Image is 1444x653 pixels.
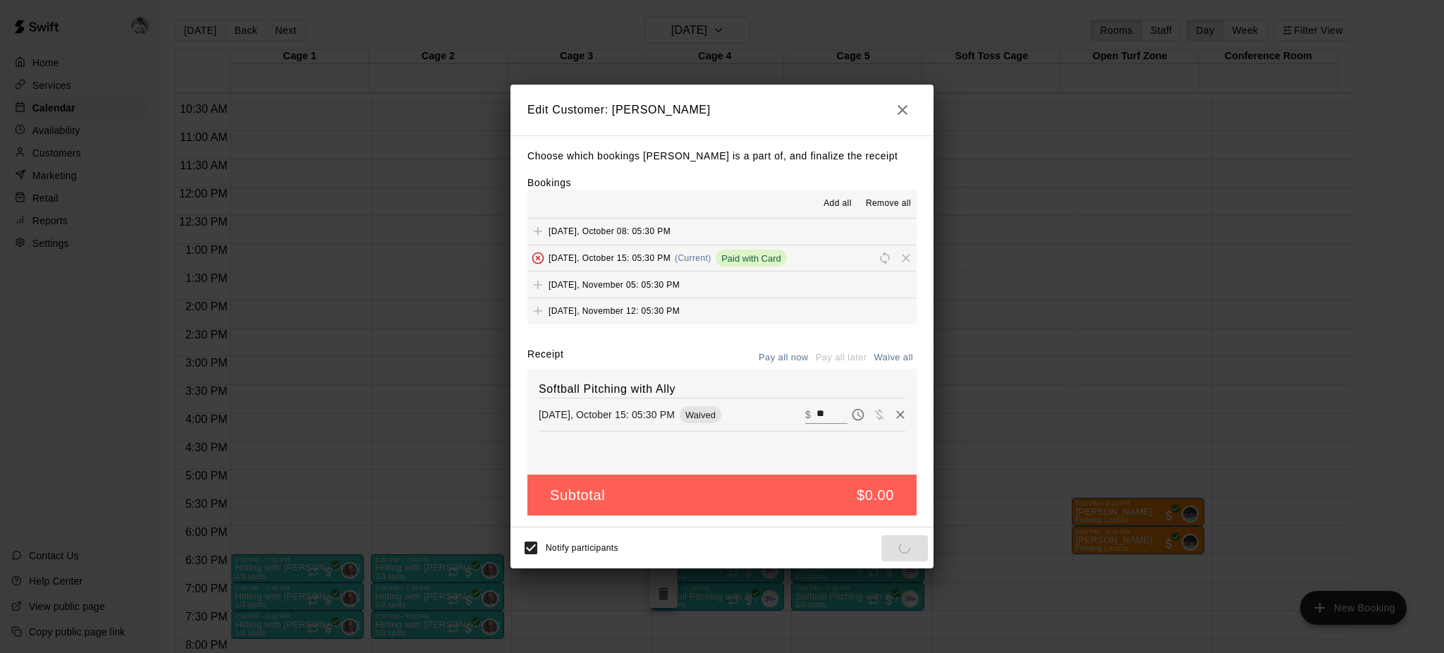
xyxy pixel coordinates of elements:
button: Add[DATE], October 08: 05:30 PM [527,219,917,245]
span: Add [527,226,549,236]
button: Add all [815,193,860,215]
button: Add[DATE], November 05: 05:30 PM [527,271,917,298]
span: Add [527,305,549,316]
span: [DATE], November 05: 05:30 PM [549,279,680,289]
p: [DATE], October 15: 05:30 PM [539,408,675,422]
span: Waived [680,410,721,420]
button: Waive all [870,347,917,369]
span: Notify participants [546,544,618,554]
label: Receipt [527,347,563,369]
button: Remove all [860,193,917,215]
span: Pay later [848,408,869,420]
span: Waive payment [869,408,890,420]
button: Pay all now [755,347,812,369]
span: Paid with Card [716,253,787,264]
span: (Current) [675,253,711,263]
h6: Softball Pitching with Ally [539,380,905,398]
span: [DATE], October 08: 05:30 PM [549,226,671,236]
p: $ [805,408,811,422]
button: Remove [890,404,911,425]
span: To be removed [527,252,549,263]
span: Reschedule [874,252,895,263]
span: [DATE], October 15: 05:30 PM [549,253,671,263]
span: Remove [895,252,917,263]
span: Remove all [866,197,911,211]
button: To be removed[DATE], October 15: 05:30 PM(Current)Paid with CardRescheduleRemove [527,245,917,271]
label: Bookings [527,177,571,188]
span: Add [527,279,549,289]
p: Choose which bookings [PERSON_NAME] is a part of, and finalize the receipt [527,147,917,165]
span: Add all [824,197,852,211]
h5: Subtotal [550,486,605,505]
button: Add[DATE], November 12: 05:30 PM [527,298,917,324]
h5: $0.00 [857,486,894,505]
h2: Edit Customer: [PERSON_NAME] [510,85,934,135]
span: [DATE], November 12: 05:30 PM [549,306,680,316]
